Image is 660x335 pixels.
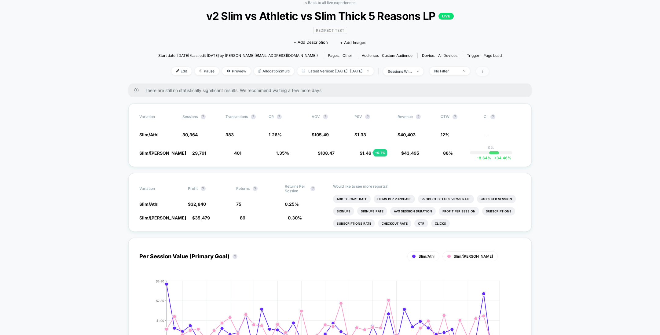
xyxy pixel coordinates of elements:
button: ? [310,186,315,191]
img: rebalance [258,69,261,73]
span: Start date: [DATE] (Last edit [DATE] by [PERSON_NAME][EMAIL_ADDRESS][DOMAIN_NAME]) [158,53,318,58]
span: Slim/Athl [419,254,435,259]
li: Checkout Rate [378,219,411,228]
span: CR [269,114,274,119]
button: ? [277,114,282,119]
span: 32,840 [191,201,206,207]
li: Subscriptions Rate [333,219,375,228]
span: 1.46 [362,150,371,156]
span: PSV [354,114,362,119]
div: Trigger: [467,53,502,58]
span: 34.46 % [491,156,511,160]
span: 1.35 % [276,150,289,156]
span: AOV [312,114,320,119]
span: Sessions [182,114,198,119]
tspan: $1.90 [156,318,164,322]
span: Variation [139,184,173,193]
span: 0.30 % [288,215,302,220]
span: 108.47 [321,150,335,156]
span: -8.64 % [477,156,491,160]
div: sessions with impression [388,69,412,74]
li: Clicks [431,219,450,228]
button: ? [453,114,457,119]
button: ? [233,254,237,259]
li: Add To Cart Rate [333,195,371,203]
span: Variation [139,114,173,119]
span: Returns [236,186,250,191]
span: $ [401,150,419,156]
span: There are still no statistically significant results. We recommend waiting a few more days [145,88,519,93]
span: $ [312,132,329,137]
span: 89 [240,215,245,220]
span: 40,403 [400,132,416,137]
span: other [343,53,352,58]
span: $ [360,150,371,156]
span: 0.25 % [285,201,299,207]
span: 1.26 % [269,132,282,137]
p: Would like to see more reports? [333,184,521,189]
span: 105.49 [314,132,329,137]
span: $ [192,215,210,220]
img: edit [176,69,179,72]
img: end [199,69,202,72]
span: 43,495 [404,150,419,156]
p: 0% [488,145,494,150]
span: 1.33 [357,132,366,137]
li: Avg Session Duration [390,207,436,215]
button: ? [201,114,206,119]
span: + Add Images [340,40,366,45]
span: 30,364 [182,132,198,137]
img: end [367,70,369,72]
span: Edit [171,67,192,75]
button: ? [251,114,256,119]
img: calendar [302,69,305,72]
button: ? [416,114,421,119]
div: No Filter [434,69,459,73]
span: Preview [222,67,251,75]
button: ? [323,114,328,119]
button: ? [201,186,206,191]
span: Pause [195,67,219,75]
span: | [377,67,383,76]
span: OTW [441,114,474,119]
li: Items Per Purchase [374,195,415,203]
span: Revenue [398,114,413,119]
span: Returns Per Session [285,184,307,193]
span: --- [484,133,521,138]
span: $ [354,132,366,137]
span: Latest Version: [DATE] - [DATE] [297,67,374,75]
span: + [494,156,497,160]
a: < Back to all live experiences [305,0,355,5]
span: 12% [441,132,449,137]
div: Audience: [362,53,413,58]
span: 35,479 [195,215,210,220]
span: Allocation: multi [254,67,294,75]
p: LIVE [438,13,454,20]
span: Transactions [226,114,248,119]
p: | [490,150,492,154]
span: $ [318,150,335,156]
li: Product Details Views Rate [418,195,474,203]
tspan: $2.85 [156,299,164,302]
img: end [417,71,419,72]
div: Pages: [328,53,352,58]
li: Signups [333,207,354,215]
tspan: $3.80 [156,279,164,283]
span: $ [398,132,416,137]
span: all devices [438,53,457,58]
span: Page Load [483,53,502,58]
span: Slim/Athl [139,132,159,137]
button: ? [490,114,495,119]
span: Slim/[PERSON_NAME] [139,215,186,220]
button: ? [365,114,370,119]
span: $ [188,201,206,207]
span: Redirect Test [313,27,347,34]
span: Profit [188,186,198,191]
span: 401 [234,150,241,156]
span: Slim/[PERSON_NAME] [139,150,186,156]
span: 88% [443,150,453,156]
li: Ctr [414,219,428,228]
span: Slim/[PERSON_NAME] [454,254,493,259]
li: Signups Rate [357,207,387,215]
span: Custom Audience [382,53,413,58]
